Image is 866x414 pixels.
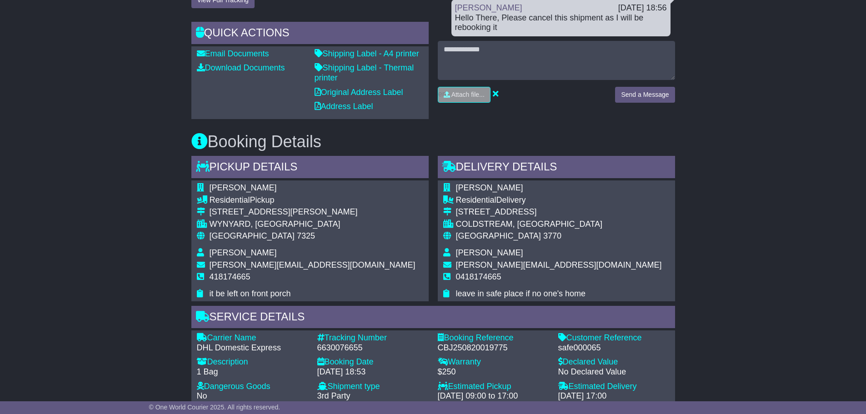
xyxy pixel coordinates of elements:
span: 418174665 [210,272,250,281]
span: [GEOGRAPHIC_DATA] [210,231,295,240]
div: Carrier Name [197,333,308,343]
div: Booking Reference [438,333,549,343]
div: [DATE] 18:56 [618,3,667,13]
div: Dangerous Goods [197,382,308,392]
div: [DATE] 17:00 [558,391,670,401]
a: Shipping Label - A4 printer [315,49,419,58]
div: Delivery [456,195,662,205]
div: Hello There, Please cancel this shipment as I will be rebooking it [455,13,667,33]
div: Pickup Details [191,156,429,180]
span: Residential [456,195,496,205]
button: Send a Message [615,87,675,103]
a: Email Documents [197,49,269,58]
div: COLDSTREAM, [GEOGRAPHIC_DATA] [456,219,662,229]
span: Residential [210,195,250,205]
div: 1 Bag [197,367,308,377]
span: 3770 [543,231,561,240]
div: Customer Reference [558,333,670,343]
span: leave in safe place if no one's home [456,289,586,298]
a: Download Documents [197,63,285,72]
div: Shipment type [317,382,429,392]
div: CBJ250820019775 [438,343,549,353]
a: Address Label [315,102,373,111]
div: [DATE] 09:00 to 17:00 [438,391,549,401]
div: Quick Actions [191,22,429,46]
div: Pickup [210,195,415,205]
a: Shipping Label - Thermal printer [315,63,414,82]
div: $250 [438,367,549,377]
span: [PERSON_NAME][EMAIL_ADDRESS][DOMAIN_NAME] [210,260,415,269]
div: Declared Value [558,357,670,367]
span: [PERSON_NAME] [456,183,523,192]
div: Description [197,357,308,367]
span: 7325 [297,231,315,240]
div: DHL Domestic Express [197,343,308,353]
span: 0418174665 [456,272,501,281]
span: 3rd Party [317,391,350,400]
span: it be left on front porch [210,289,291,298]
a: [PERSON_NAME] [455,3,522,12]
div: Warranty [438,357,549,367]
div: Booking Date [317,357,429,367]
div: safe000065 [558,343,670,353]
span: [PERSON_NAME] [456,248,523,257]
span: No [197,391,207,400]
div: No Declared Value [558,367,670,377]
div: WYNYARD, [GEOGRAPHIC_DATA] [210,219,415,229]
div: [STREET_ADDRESS] [456,207,662,217]
span: [PERSON_NAME] [210,248,277,257]
div: Service Details [191,306,675,330]
div: Tracking Number [317,333,429,343]
div: Estimated Pickup [438,382,549,392]
span: [PERSON_NAME][EMAIL_ADDRESS][DOMAIN_NAME] [456,260,662,269]
div: 6630076655 [317,343,429,353]
div: Estimated Delivery [558,382,670,392]
h3: Booking Details [191,133,675,151]
div: [STREET_ADDRESS][PERSON_NAME] [210,207,415,217]
span: [PERSON_NAME] [210,183,277,192]
div: [DATE] 18:53 [317,367,429,377]
div: Delivery Details [438,156,675,180]
span: [GEOGRAPHIC_DATA] [456,231,541,240]
a: Original Address Label [315,88,403,97]
span: © One World Courier 2025. All rights reserved. [149,404,280,411]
